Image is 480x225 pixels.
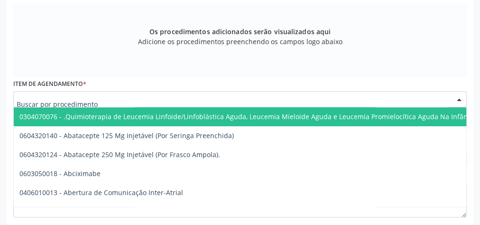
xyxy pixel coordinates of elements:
span: 0406010021 - Abertura de Estenose Aortica Valvar [19,207,178,216]
input: Buscar por procedimento [17,94,447,113]
span: Os procedimentos adicionados serão visualizados aqui [149,27,331,37]
span: 0603050018 - Abciximabe [19,169,101,178]
span: Adicione os procedimentos preenchendo os campos logo abaixo [138,37,342,47]
span: 0604320140 - Abatacepte 125 Mg Injetável (Por Seringa Preenchida) [19,131,234,140]
span: 0604320124 - Abatacepte 250 Mg Injetável (Por Frasco Ampola). [19,150,220,159]
label: Item de agendamento [13,77,86,92]
span: 0406010013 - Abertura de Comunicação Inter-Atrial [19,188,183,197]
